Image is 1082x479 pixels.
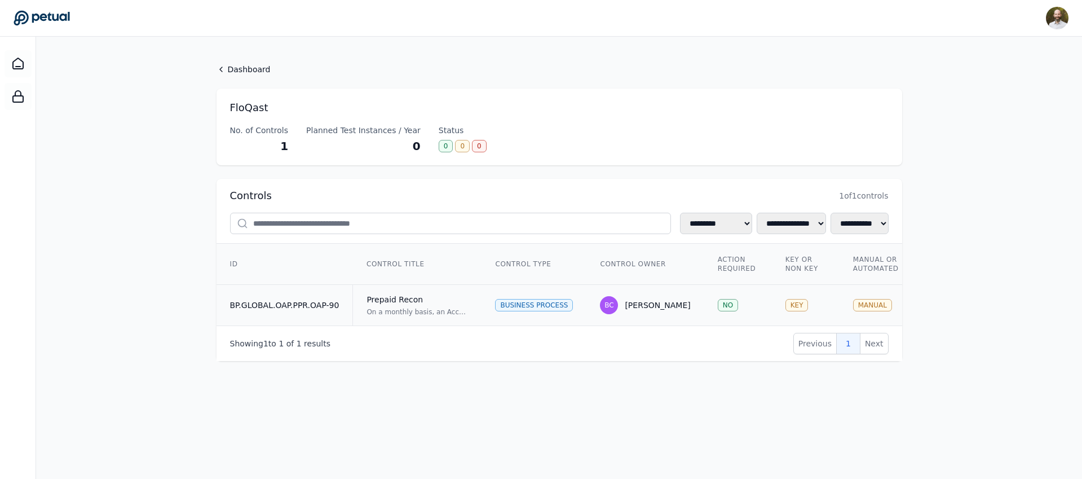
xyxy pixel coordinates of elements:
div: Business Process [495,299,573,311]
a: SOC [5,83,32,110]
button: 1 [836,333,860,354]
th: Action Required [704,244,772,285]
div: No. of Controls [230,125,289,136]
a: Go to Dashboard [14,10,70,26]
div: KEY [785,299,809,311]
div: NO [718,299,738,311]
div: 0 [439,140,453,152]
div: [PERSON_NAME] [625,300,690,311]
div: On a monthly basis, an Accounting Team Reviewer reviews the Prepaid reconciliation, which include... [366,307,468,317]
div: MANUAL [853,299,892,311]
h2: Controls [230,188,272,204]
button: Previous [793,333,837,354]
div: 0 [472,140,487,152]
div: Prepaid Recon [366,294,468,305]
img: David Coulombe [1046,7,1068,29]
th: Manual or Automated [840,244,918,285]
td: BP.GLOBAL.OAP.PPR.OAP-90 [217,285,353,326]
th: Control Owner [586,244,704,285]
a: Dashboard [5,50,32,77]
span: ID [230,260,238,269]
div: 0 [455,140,470,152]
th: Control Type [482,244,586,285]
span: 1 [279,339,284,348]
p: Showing to of results [230,338,330,349]
div: 0 [306,138,421,154]
div: 1 [230,138,289,154]
button: Next [860,333,889,354]
span: 1 [297,339,302,348]
div: Planned Test Instances / Year [306,125,421,136]
span: BC [604,301,613,310]
a: Dashboard [217,64,902,75]
h1: FloQast [230,100,889,116]
th: Key or Non Key [772,244,840,285]
span: 1 [263,339,268,348]
span: Control Title [366,260,425,269]
div: Status [439,125,487,136]
span: 1 of 1 controls [839,190,888,201]
nav: Pagination [793,333,889,354]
